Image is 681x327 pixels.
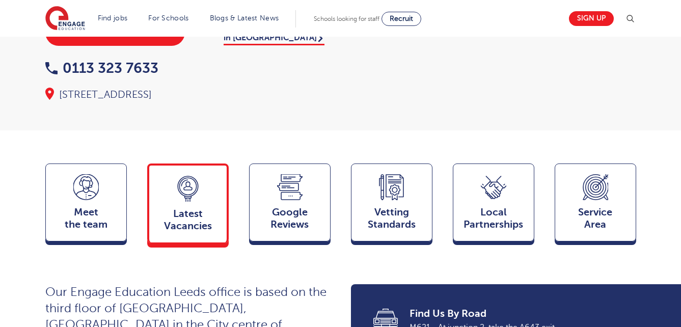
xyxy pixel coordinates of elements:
a: in [GEOGRAPHIC_DATA] [224,33,324,45]
a: 0113 323 7633 [45,60,158,76]
div: [STREET_ADDRESS] [45,88,331,102]
span: Service Area [560,206,631,231]
span: Vetting Standards [357,206,427,231]
a: VettingStandards [351,163,432,246]
a: LatestVacancies [147,163,229,248]
a: Sign up [569,11,614,26]
a: Find jobs [98,14,128,22]
a: GoogleReviews [249,163,331,246]
span: Google Reviews [255,206,325,231]
a: For Schools [148,14,188,22]
span: Schools looking for staff [314,15,379,22]
a: Local Partnerships [453,163,534,246]
a: Blogs & Latest News [210,14,279,22]
span: Recruit [390,15,413,22]
span: Latest Vacancies [154,208,222,232]
span: Meet the team [51,206,121,231]
img: Engage Education [45,6,85,32]
span: Local Partnerships [458,206,529,231]
a: Meetthe team [45,163,127,246]
span: Find Us By Road [410,307,622,321]
a: Recruit [382,12,421,26]
a: ServiceArea [555,163,636,246]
